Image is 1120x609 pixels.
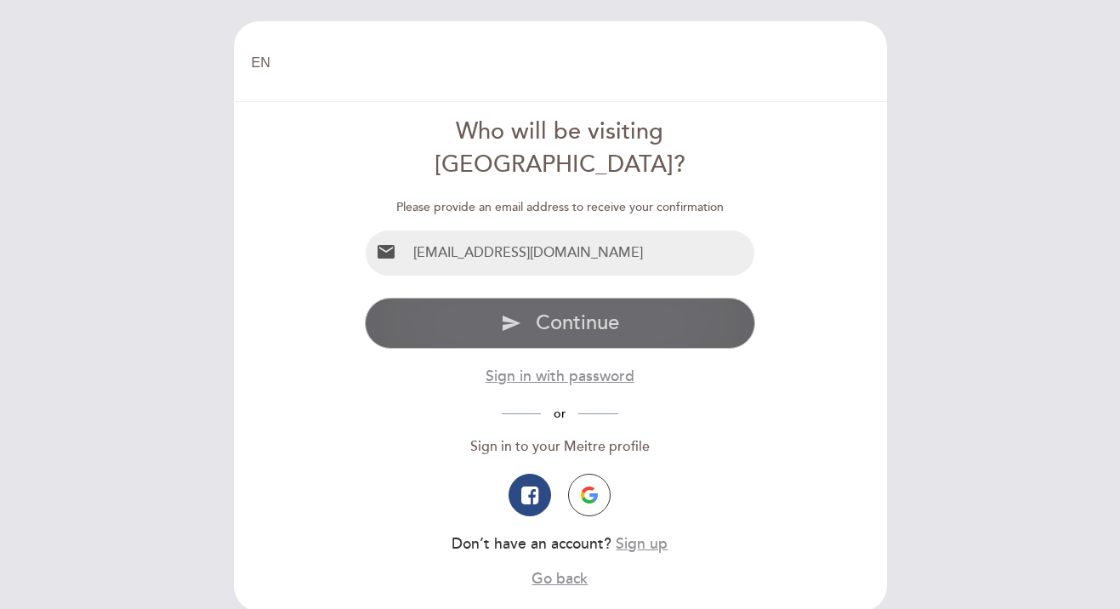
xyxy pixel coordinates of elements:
input: Email [406,231,754,276]
div: Who will be visiting [GEOGRAPHIC_DATA]? [365,116,755,182]
span: Don’t have an account? [452,535,611,553]
button: Sign up [616,533,668,555]
i: email [376,242,396,262]
div: Sign in to your Meitre profile [365,437,755,457]
button: Sign in with password [486,366,634,387]
div: Please provide an email address to receive your confirmation [365,199,755,216]
span: Continue [536,310,619,335]
img: icon-google.png [581,487,598,504]
i: send [501,313,521,333]
span: or [541,407,578,421]
button: Go back [532,568,588,589]
button: send Continue [365,298,755,349]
